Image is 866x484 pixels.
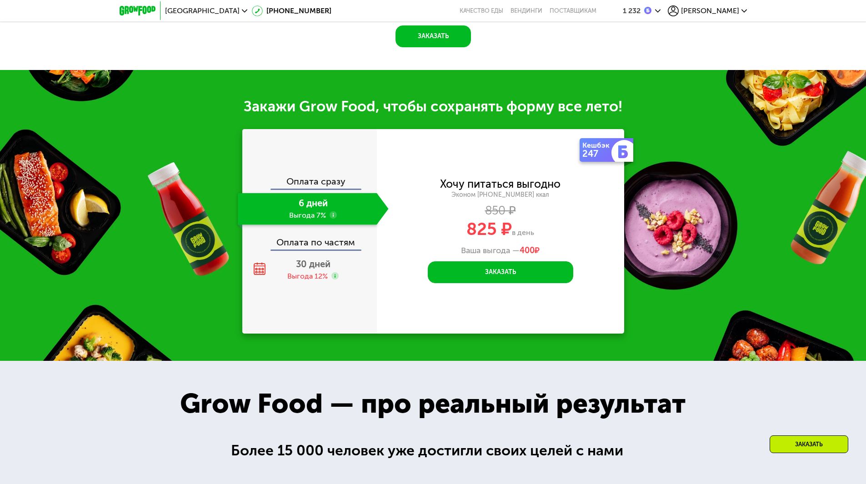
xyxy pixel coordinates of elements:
div: Более 15 000 человек уже достигли своих целей с нами [231,439,635,462]
a: Вендинги [511,7,542,15]
a: Качество еды [460,7,503,15]
span: 30 дней [296,259,330,269]
span: [PERSON_NAME] [681,7,739,15]
button: Заказать [395,25,471,47]
a: [PHONE_NUMBER] [252,5,331,16]
div: Кешбэк [582,142,613,149]
div: Ваша выгода — [377,246,624,256]
span: ₽ [520,246,540,256]
span: 825 ₽ [466,219,512,240]
div: Выгода 12% [287,271,328,281]
div: Хочу питаться выгодно [440,179,561,189]
span: [GEOGRAPHIC_DATA] [165,7,240,15]
span: 400 [520,245,535,255]
button: Заказать [428,261,573,283]
div: 247 [582,149,613,158]
div: 850 ₽ [377,206,624,216]
div: поставщикам [550,7,596,15]
div: Эконом [PHONE_NUMBER] ккал [377,191,624,199]
div: Оплата по частям [243,229,377,249]
div: Grow Food — про реальный результат [160,383,706,424]
div: Оплата сразу [243,177,377,189]
div: 1 232 [623,7,641,15]
span: в день [512,228,534,237]
div: Заказать [770,435,848,453]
